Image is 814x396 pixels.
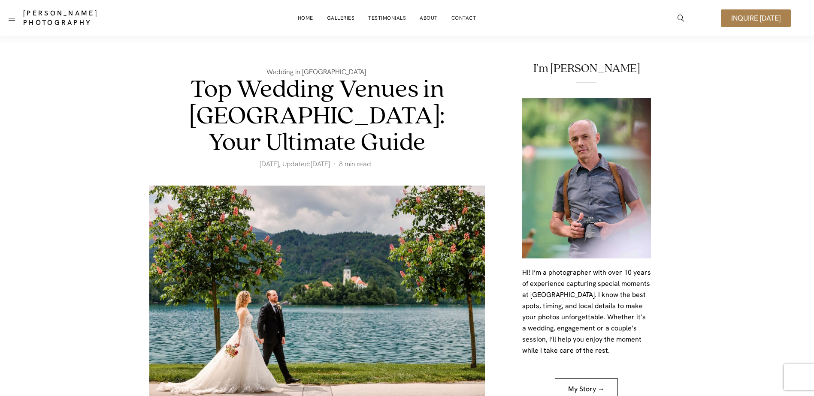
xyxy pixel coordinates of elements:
p: Hi! I’m a photographer with over 10 years of experience capturing special moments at [GEOGRAPHIC_... [522,267,651,356]
a: Home [298,9,313,27]
a: About [420,9,438,27]
h2: I'm [PERSON_NAME] [522,63,651,75]
time: [DATE] [260,159,279,168]
span: , Updated: [260,160,336,168]
a: Contact [451,9,476,27]
time: [DATE] [311,159,330,168]
a: Testimonials [368,9,406,27]
span: My Story → [568,385,605,393]
a: icon-magnifying-glass34 [673,10,689,26]
span: Inquire [DATE] [731,15,781,22]
a: Inquire [DATE] [721,9,791,27]
a: Galleries [327,9,355,27]
span: 8 min read [339,160,371,168]
h1: Top Wedding Venues in [GEOGRAPHIC_DATA]: Your Ultimate Guide [184,77,451,156]
a: Wedding in [GEOGRAPHIC_DATA] [266,67,368,77]
a: [PERSON_NAME] Photography [23,9,161,27]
